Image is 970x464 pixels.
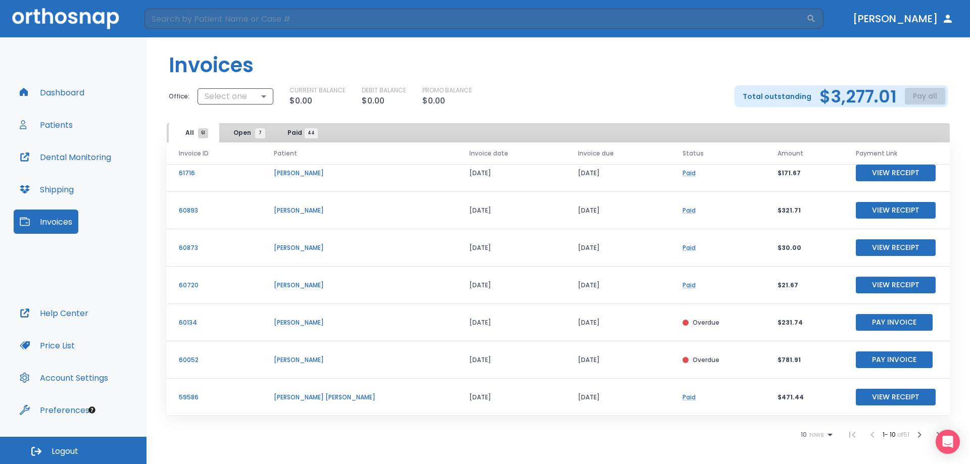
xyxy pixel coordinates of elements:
[778,318,832,327] p: $231.74
[233,128,260,137] span: Open
[856,243,936,251] a: View Receipt
[169,123,326,142] div: tabs
[856,149,897,158] span: Payment Link
[856,165,936,181] button: View Receipt
[457,154,566,192] td: [DATE]
[566,341,670,379] td: [DATE]
[179,169,250,178] p: 61716
[778,206,832,215] p: $321.71
[778,281,832,290] p: $21.67
[12,8,119,29] img: Orthosnap
[14,80,90,105] button: Dashboard
[274,393,445,402] p: [PERSON_NAME] [PERSON_NAME]
[287,128,311,137] span: Paid
[578,149,614,158] span: Invoice due
[693,355,719,365] p: Overdue
[185,128,203,137] span: All
[169,50,254,80] h1: Invoices
[801,431,807,438] span: 10
[566,229,670,267] td: [DATE]
[255,128,265,138] span: 7
[683,149,704,158] span: Status
[856,351,933,368] button: Pay Invoice
[179,243,250,252] p: 60873
[14,333,81,357] button: Price List
[457,379,566,416] td: [DATE]
[198,86,273,107] div: Select one
[566,154,670,192] td: [DATE]
[897,430,909,439] span: of 51
[856,280,936,289] a: View Receipt
[936,430,960,454] div: Open Intercom Messenger
[14,145,117,169] button: Dental Monitoring
[849,10,958,28] button: [PERSON_NAME]
[14,177,80,201] button: Shipping
[274,281,445,290] p: [PERSON_NAME]
[179,206,250,215] p: 60893
[14,210,78,234] button: Invoices
[856,277,936,293] button: View Receipt
[856,318,933,326] a: Pay Invoice
[14,113,79,137] button: Patients
[566,379,670,416] td: [DATE]
[778,243,832,252] p: $30.00
[179,318,250,327] p: 60134
[289,95,312,107] p: $0.00
[469,149,508,158] span: Invoice date
[457,229,566,267] td: [DATE]
[683,281,696,289] a: Paid
[179,149,209,158] span: Invoice ID
[362,95,384,107] p: $0.00
[693,318,719,327] p: Overdue
[683,393,696,401] a: Paid
[566,192,670,229] td: [DATE]
[274,206,445,215] p: [PERSON_NAME]
[457,341,566,379] td: [DATE]
[144,9,806,29] input: Search by Patient Name or Case #
[819,89,897,104] h2: $3,277.01
[883,430,897,439] span: 1 - 10
[743,90,811,102] p: Total outstanding
[179,281,250,290] p: 60720
[179,355,250,365] p: 60052
[457,304,566,341] td: [DATE]
[422,95,445,107] p: $0.00
[274,318,445,327] p: [PERSON_NAME]
[566,267,670,304] td: [DATE]
[856,239,936,256] button: View Receipt
[856,389,936,405] button: View Receipt
[683,243,696,252] a: Paid
[289,86,346,95] p: CURRENT BALANCE
[683,169,696,177] a: Paid
[169,92,189,101] p: Office:
[362,86,406,95] p: DEBIT BALANCE
[305,128,318,138] span: 44
[778,355,832,365] p: $781.91
[457,267,566,304] td: [DATE]
[274,355,445,365] p: [PERSON_NAME]
[778,149,803,158] span: Amount
[14,301,94,325] button: Help Center
[274,243,445,252] p: [PERSON_NAME]
[856,205,936,214] a: View Receipt
[422,86,472,95] p: PROMO BALANCE
[683,206,696,215] a: Paid
[274,169,445,178] p: [PERSON_NAME]
[856,392,936,401] a: View Receipt
[179,393,250,402] p: 59586
[14,398,95,422] button: Preferences
[856,314,933,331] button: Pay Invoice
[274,149,297,158] span: Patient
[856,355,933,364] a: Pay Invoice
[457,192,566,229] td: [DATE]
[52,446,78,457] span: Logout
[778,393,832,402] p: $471.44
[807,431,824,438] span: rows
